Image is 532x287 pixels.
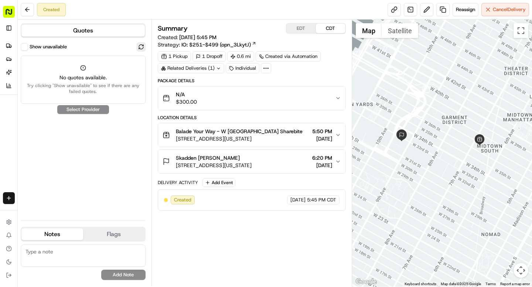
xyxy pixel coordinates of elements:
div: Strategy: [158,41,256,48]
label: Show unavailable [30,44,67,50]
div: Location Details [158,115,346,121]
button: Skadden [PERSON_NAME][STREET_ADDRESS][US_STATE]6:20 PM[DATE] [158,150,345,173]
span: Try clicking "Show unavailable" to see if there are any failed quotes. [25,83,141,94]
button: Show satellite imagery [382,23,418,38]
span: 5:45 PM CDT [307,197,336,203]
input: Clear [19,48,122,55]
span: IO: $251-$499 (opn_3LkytJ) [181,41,251,48]
a: Created via Automation [256,51,321,62]
span: 5:50 PM [312,128,332,135]
button: Notes [21,228,83,240]
div: Package Details [158,78,346,84]
span: [DATE] [312,135,332,142]
button: Balade Your Way - W [GEOGRAPHIC_DATA] Sharebite[STREET_ADDRESS][US_STATE]5:50 PM[DATE] [158,123,345,147]
a: Powered byPylon [52,163,89,169]
button: CDT [316,24,345,33]
img: Mat Toderenczuk de la Barba (they/them) [7,107,19,119]
span: N/A [176,91,197,98]
div: Delivery Activity [158,180,198,186]
button: Add Event [202,178,235,187]
img: Nash [7,7,22,22]
button: CancelDelivery [481,3,529,16]
a: 💻API Documentation [59,142,122,155]
a: IO: $251-$499 (opn_3LkytJ) [181,41,256,48]
div: Related Deliveries (1) [158,63,224,73]
button: EDT [286,24,316,33]
span: [DATE] [290,197,306,203]
button: Show street map [356,23,382,38]
img: 1736555255976-a54dd68f-1ca7-489b-9aae-adbdc363a1c4 [7,70,21,84]
span: [DATE] [106,114,121,120]
span: Knowledge Base [15,145,57,152]
div: Past conversations [7,96,47,102]
button: Flags [83,228,145,240]
span: Created [174,197,191,203]
span: API Documentation [70,145,119,152]
div: 1 Dropoff [192,51,226,62]
span: Reassign [456,6,475,13]
p: Welcome 👋 [7,30,134,41]
div: 💻 [62,146,68,152]
span: [STREET_ADDRESS][US_STATE] [176,135,303,142]
span: [DATE] [312,162,332,169]
div: Individual [226,63,259,73]
button: See all [115,94,134,103]
span: No quotes available. [25,74,141,81]
span: [PERSON_NAME] de [PERSON_NAME] (they/them) [23,114,100,120]
span: Balade Your Way - W [GEOGRAPHIC_DATA] Sharebite [176,128,303,135]
button: Toggle fullscreen view [514,23,528,38]
div: Start new chat [25,70,121,78]
span: [DATE] 5:45 PM [179,34,216,41]
div: We're available if you need us! [25,78,93,84]
button: Map camera controls [514,263,528,278]
a: Report a map error [500,282,530,286]
a: 📗Knowledge Base [4,142,59,155]
span: Created: [158,34,216,41]
button: Start new chat [126,73,134,82]
span: $300.00 [176,98,197,106]
div: 0.6 mi [227,51,254,62]
button: N/A$300.00 [158,86,345,110]
span: Map data ©2025 Google [441,282,481,286]
h3: Summary [158,25,188,32]
div: 1 Pickup [158,51,191,62]
button: Keyboard shortcuts [405,281,436,287]
img: Google [354,277,378,287]
span: Pylon [74,163,89,169]
span: • [102,114,105,120]
button: Reassign [453,3,478,16]
div: 📗 [7,146,13,152]
button: Quotes [21,25,145,37]
span: Cancel Delivery [493,6,526,13]
a: Terms [485,282,496,286]
span: [STREET_ADDRESS][US_STATE] [176,162,252,169]
span: 6:20 PM [312,154,332,162]
a: Open this area in Google Maps (opens a new window) [354,277,378,287]
span: Skadden [PERSON_NAME] [176,154,240,162]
